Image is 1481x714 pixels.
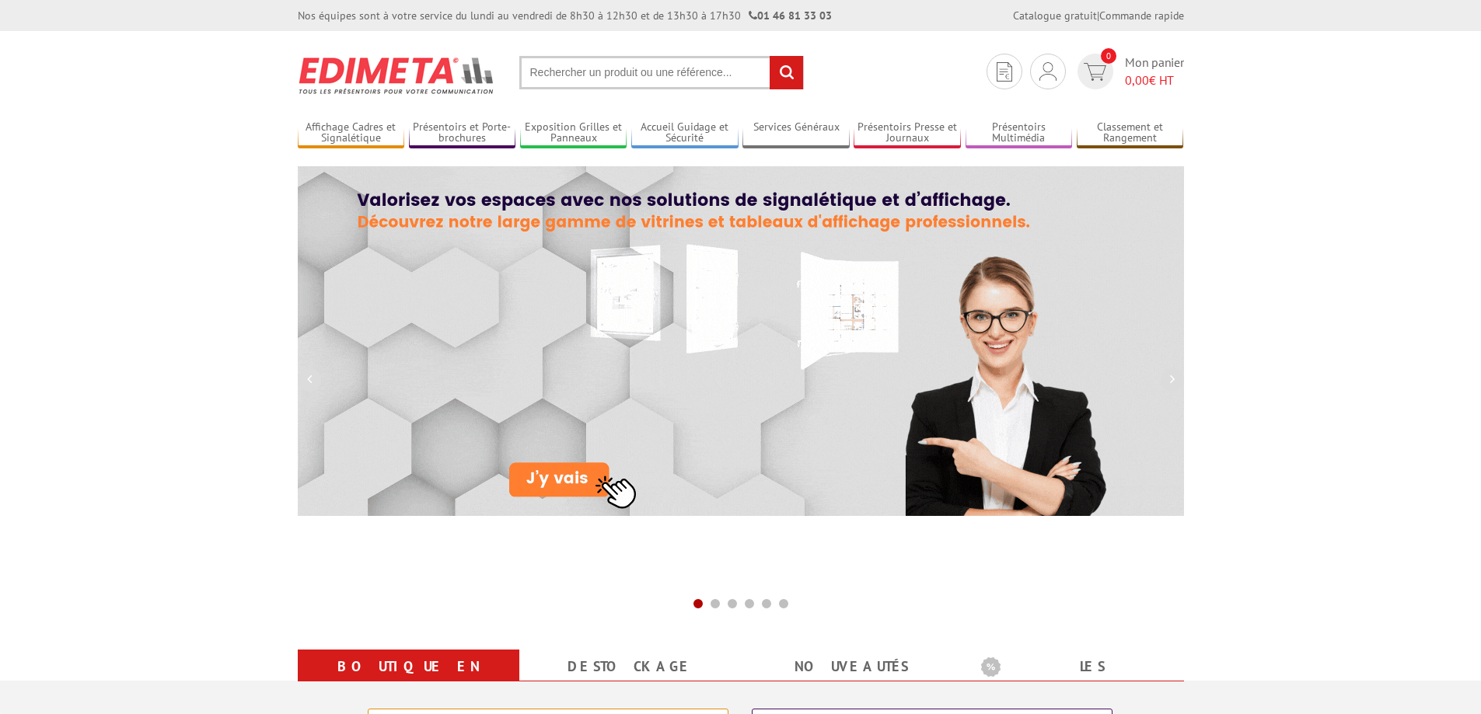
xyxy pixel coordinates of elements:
[1125,54,1184,89] span: Mon panier
[1074,54,1184,89] a: devis rapide 0 Mon panier 0,00€ HT
[997,62,1012,82] img: devis rapide
[1039,62,1057,81] img: devis rapide
[1077,120,1184,146] a: Classement et Rangement
[854,120,961,146] a: Présentoirs Presse et Journaux
[409,120,516,146] a: Présentoirs et Porte-brochures
[770,56,803,89] input: rechercher
[298,8,832,23] div: Nos équipes sont à votre service du lundi au vendredi de 8h30 à 12h30 et de 13h30 à 17h30
[1013,8,1184,23] div: |
[760,653,944,681] a: nouveautés
[1013,9,1097,23] a: Catalogue gratuit
[538,653,722,681] a: Destockage
[966,120,1073,146] a: Présentoirs Multimédia
[316,653,501,709] a: Boutique en ligne
[742,120,850,146] a: Services Généraux
[1125,71,1184,89] span: € HT
[298,47,496,104] img: Présentoir, panneau, stand - Edimeta - PLV, affichage, mobilier bureau, entreprise
[1084,63,1106,81] img: devis rapide
[981,653,1175,684] b: Les promotions
[519,56,804,89] input: Rechercher un produit ou une référence...
[1125,72,1149,88] span: 0,00
[1099,9,1184,23] a: Commande rapide
[749,9,832,23] strong: 01 46 81 33 03
[981,653,1165,709] a: Les promotions
[520,120,627,146] a: Exposition Grilles et Panneaux
[298,120,405,146] a: Affichage Cadres et Signalétique
[1101,48,1116,64] span: 0
[631,120,739,146] a: Accueil Guidage et Sécurité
